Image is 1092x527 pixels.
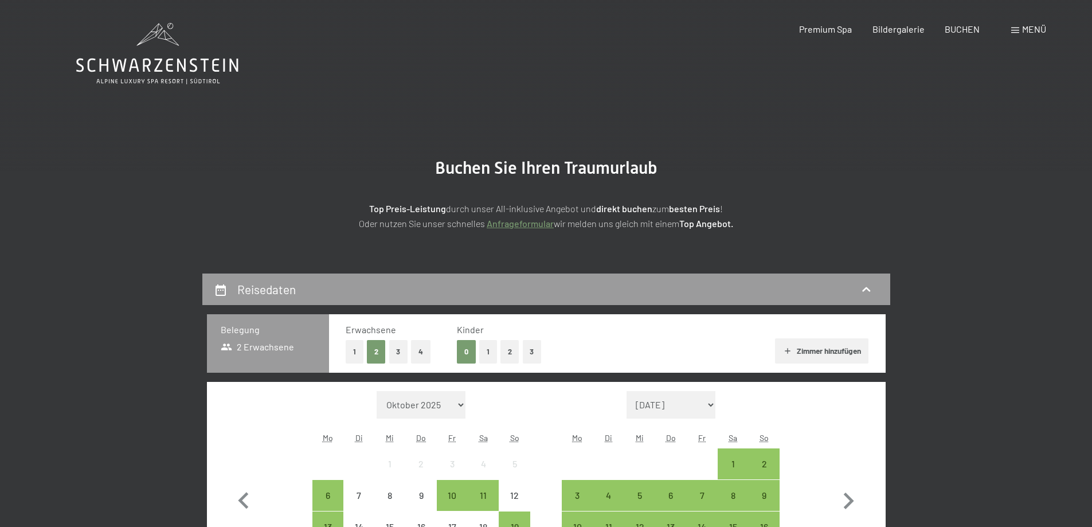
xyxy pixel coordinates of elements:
[314,491,342,520] div: 6
[469,459,498,488] div: 4
[624,480,655,511] div: Anreise möglich
[760,433,769,443] abbr: Sonntag
[221,323,315,336] h3: Belegung
[369,203,446,214] strong: Top Preis-Leistung
[636,433,644,443] abbr: Mittwoch
[775,338,868,364] button: Zimmer hinzufügen
[374,448,405,479] div: Wed Oct 01 2025
[375,459,404,488] div: 1
[343,480,374,511] div: Anreise nicht möglich
[719,491,747,520] div: 8
[345,491,373,520] div: 7
[500,340,519,364] button: 2
[523,340,542,364] button: 3
[655,480,686,511] div: Anreise möglich
[438,491,467,520] div: 10
[593,480,624,511] div: Tue Nov 04 2025
[718,448,749,479] div: Anreise möglich
[562,480,593,511] div: Anreise möglich
[499,448,530,479] div: Sun Oct 05 2025
[499,480,530,511] div: Anreise nicht möglich
[718,448,749,479] div: Sat Nov 01 2025
[406,448,437,479] div: Thu Oct 02 2025
[945,24,980,34] span: BUCHEN
[655,480,686,511] div: Thu Nov 06 2025
[510,433,519,443] abbr: Sonntag
[312,480,343,511] div: Mon Oct 06 2025
[749,480,780,511] div: Anreise möglich
[411,340,430,364] button: 4
[346,324,396,335] span: Erwachsene
[596,203,652,214] strong: direkt buchen
[1022,24,1046,34] span: Menü
[323,433,333,443] abbr: Montag
[500,491,529,520] div: 12
[406,448,437,479] div: Anreise nicht möglich
[686,480,717,511] div: Anreise möglich
[500,459,529,488] div: 5
[750,491,778,520] div: 9
[625,491,654,520] div: 5
[374,480,405,511] div: Wed Oct 08 2025
[679,218,733,229] strong: Top Angebot.
[343,480,374,511] div: Tue Oct 07 2025
[437,448,468,479] div: Fri Oct 03 2025
[687,491,716,520] div: 7
[479,433,488,443] abbr: Samstag
[448,433,456,443] abbr: Freitag
[407,459,436,488] div: 2
[406,480,437,511] div: Thu Oct 09 2025
[468,480,499,511] div: Sat Oct 11 2025
[686,480,717,511] div: Fri Nov 07 2025
[406,480,437,511] div: Anreise nicht möglich
[594,491,623,520] div: 4
[729,433,737,443] abbr: Samstag
[367,340,386,364] button: 2
[374,480,405,511] div: Anreise nicht möglich
[624,480,655,511] div: Wed Nov 05 2025
[389,340,408,364] button: 3
[438,459,467,488] div: 3
[312,480,343,511] div: Anreise möglich
[457,324,484,335] span: Kinder
[355,433,363,443] abbr: Dienstag
[407,491,436,520] div: 9
[749,448,780,479] div: Sun Nov 02 2025
[499,480,530,511] div: Sun Oct 12 2025
[499,448,530,479] div: Anreise nicht möglich
[698,433,706,443] abbr: Freitag
[799,24,852,34] a: Premium Spa
[346,340,363,364] button: 1
[468,448,499,479] div: Sat Oct 04 2025
[237,282,296,296] h2: Reisedaten
[562,480,593,511] div: Mon Nov 03 2025
[468,480,499,511] div: Anreise möglich
[666,433,676,443] abbr: Donnerstag
[593,480,624,511] div: Anreise möglich
[872,24,925,34] a: Bildergalerie
[719,459,747,488] div: 1
[437,480,468,511] div: Anreise möglich
[718,480,749,511] div: Sat Nov 08 2025
[435,158,657,178] span: Buchen Sie Ihren Traumurlaub
[468,448,499,479] div: Anreise nicht möglich
[386,433,394,443] abbr: Mittwoch
[605,433,612,443] abbr: Dienstag
[572,433,582,443] abbr: Montag
[260,201,833,231] p: durch unser All-inklusive Angebot und zum ! Oder nutzen Sie unser schnelles wir melden uns gleich...
[749,480,780,511] div: Sun Nov 09 2025
[437,448,468,479] div: Anreise nicht möglich
[375,491,404,520] div: 8
[457,340,476,364] button: 0
[563,491,592,520] div: 3
[374,448,405,479] div: Anreise nicht möglich
[656,491,685,520] div: 6
[437,480,468,511] div: Fri Oct 10 2025
[750,459,778,488] div: 2
[469,491,498,520] div: 11
[718,480,749,511] div: Anreise möglich
[479,340,497,364] button: 1
[416,433,426,443] abbr: Donnerstag
[487,218,554,229] a: Anfrageformular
